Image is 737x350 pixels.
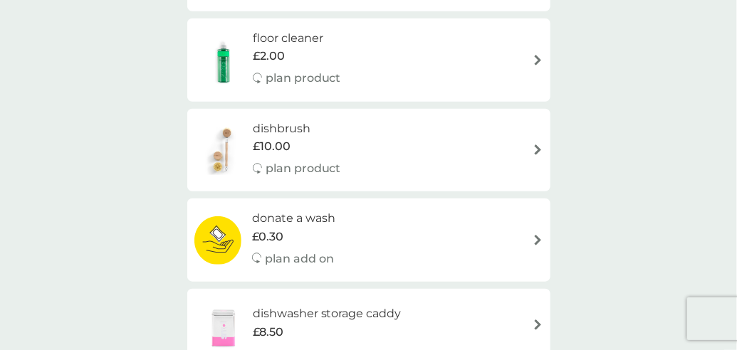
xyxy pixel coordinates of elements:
img: arrow right [533,235,543,245]
h6: dishbrush [253,120,341,138]
p: plan product [266,69,341,87]
h6: floor cleaner [253,29,341,48]
p: plan add on [265,250,334,268]
img: dishbrush [194,125,253,175]
p: plan product [266,159,341,178]
img: arrow right [533,144,543,155]
img: arrow right [533,319,543,330]
img: floor cleaner [194,35,253,85]
span: £0.30 [252,228,283,246]
img: arrow right [533,55,543,65]
span: £2.00 [253,47,285,65]
h6: dishwasher storage caddy [253,304,402,323]
h6: donate a wash [252,209,335,228]
span: £10.00 [253,137,291,156]
img: donate a wash [194,216,242,265]
span: £8.50 [253,323,283,341]
img: dishwasher storage caddy [194,299,253,349]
